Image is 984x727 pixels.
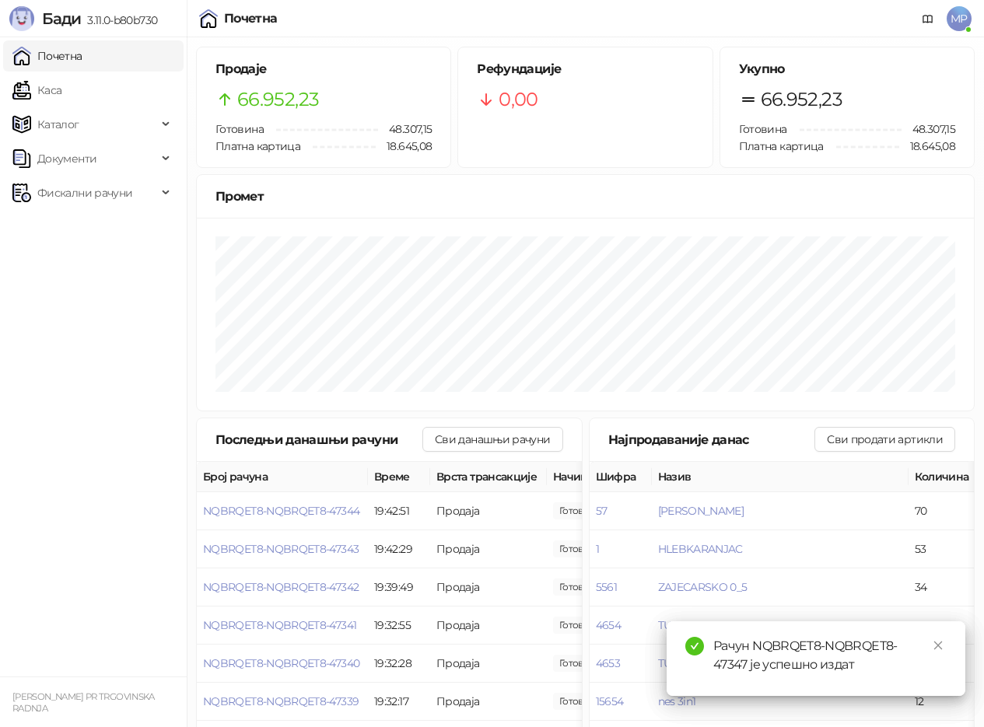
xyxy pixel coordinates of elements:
h5: Укупно [739,60,955,79]
button: ZAJECARSKO 0_5 [658,580,748,594]
button: [PERSON_NAME] [658,504,744,518]
div: Најпродаваније данас [608,430,815,449]
a: Документација [916,6,940,31]
span: 535,00 [553,540,606,557]
th: Врста трансакције [430,462,547,492]
button: NQBRQET8-NQBRQET8-47339 [203,694,359,708]
span: 66.952,23 [761,85,842,114]
div: Почетна [224,12,278,25]
td: 19:42:51 [368,492,430,530]
span: MP [947,6,972,31]
td: 19:32:28 [368,645,430,683]
span: 18.645,08 [899,138,955,155]
span: Бади [42,9,81,28]
button: HLEBKARANJAC [658,542,743,556]
img: Logo [9,6,34,31]
span: check-circle [685,637,704,655]
a: Close [930,637,947,654]
td: 19:42:29 [368,530,430,568]
div: Рачун NQBRQET8-NQBRQET8-47347 је успешно издат [713,637,947,674]
a: Каса [12,75,61,106]
button: 57 [596,504,608,518]
a: Почетна [12,40,82,72]
td: Продаја [430,683,547,721]
span: 48.307,15 [902,121,955,138]
button: 5561 [596,580,617,594]
span: Каталог [37,109,79,140]
th: Начини плаћања [547,462,702,492]
td: 34 [909,568,979,606]
span: Документи [37,143,96,174]
span: 48.307,15 [378,121,432,138]
span: 3.11.0-b80b730 [81,13,157,27]
span: 230,00 [553,617,606,634]
div: Последњи данашњи рачуни [215,430,422,449]
button: TUBORG [658,618,704,632]
button: NQBRQET8-NQBRQET8-47341 [203,618,356,632]
span: close [933,640,944,651]
td: Продаја [430,568,547,606]
td: 70 [909,492,979,530]
td: Продаја [430,492,547,530]
span: 0,00 [499,85,538,114]
span: 18.645,08 [376,138,432,155]
span: 100,00 [553,578,606,596]
h5: Рефундације [477,60,693,79]
td: 19:32:55 [368,606,430,645]
td: 16 [909,606,979,645]
td: Продаја [430,530,547,568]
td: Продаја [430,645,547,683]
span: 85,00 [553,693,606,710]
td: 19:32:17 [368,683,430,721]
button: NQBRQET8-NQBRQET8-47343 [203,542,359,556]
span: 66.952,23 [237,85,319,114]
td: 53 [909,530,979,568]
small: [PERSON_NAME] PR TRGOVINSKA RADNJA [12,691,155,714]
button: TUBORG [658,656,704,670]
span: Фискални рачуни [37,177,132,208]
span: 120,00 [553,655,606,672]
span: Платна картица [739,139,824,153]
span: 165,00 [553,502,606,519]
th: Време [368,462,430,492]
button: NQBRQET8-NQBRQET8-47340 [203,656,359,670]
h5: Продаје [215,60,432,79]
th: Количина [909,462,979,492]
td: Продаја [430,606,547,645]
button: 4653 [596,656,620,670]
button: Сви продати артикли [814,427,955,452]
button: NQBRQET8-NQBRQET8-47344 [203,504,359,518]
th: Шифра [590,462,652,492]
button: Сви данашњи рачуни [422,427,562,452]
button: 4654 [596,618,621,632]
button: 1 [596,542,599,556]
th: Број рачуна [197,462,368,492]
span: Платна картица [215,139,300,153]
button: nes 3in1 [658,694,696,708]
div: Промет [215,187,955,206]
span: Готовина [739,122,787,136]
td: 19:39:49 [368,568,430,606]
span: Готовина [215,122,264,136]
th: Назив [652,462,909,492]
button: 15654 [596,694,624,708]
button: NQBRQET8-NQBRQET8-47342 [203,580,359,594]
